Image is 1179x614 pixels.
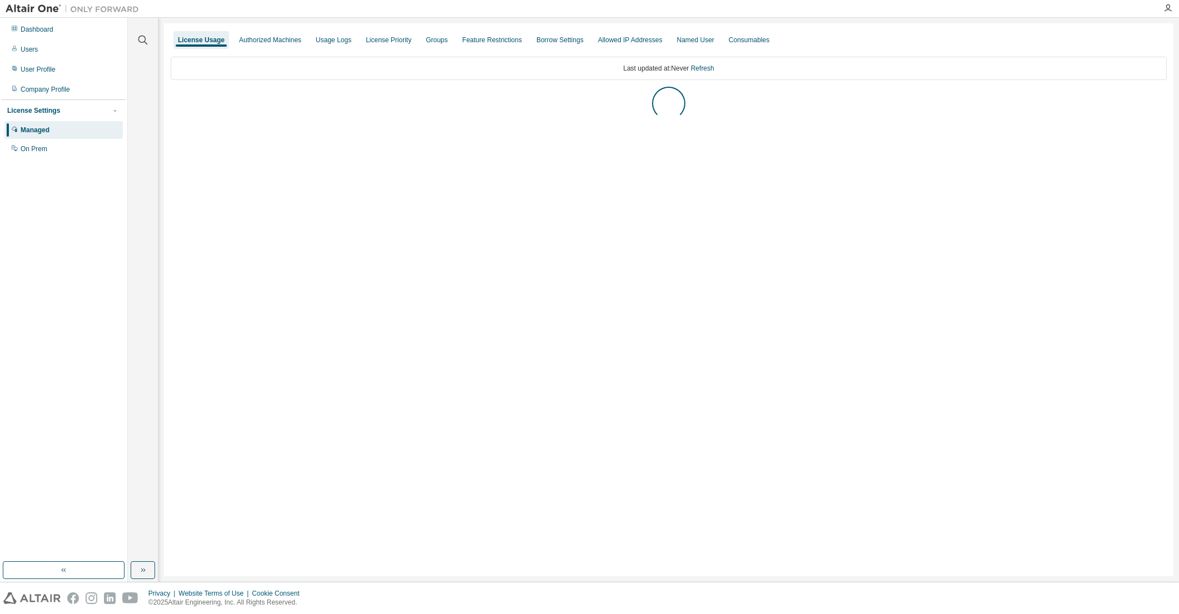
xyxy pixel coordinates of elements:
[21,144,47,153] div: On Prem
[86,592,97,604] img: instagram.svg
[366,36,411,44] div: License Priority
[67,592,79,604] img: facebook.svg
[21,85,70,94] div: Company Profile
[691,64,714,72] a: Refresh
[426,36,447,44] div: Groups
[21,25,53,34] div: Dashboard
[21,126,49,134] div: Managed
[122,592,138,604] img: youtube.svg
[3,592,61,604] img: altair_logo.svg
[171,57,1167,80] div: Last updated at: Never
[6,3,145,14] img: Altair One
[239,36,301,44] div: Authorized Machines
[252,589,306,598] div: Cookie Consent
[21,45,38,54] div: Users
[316,36,351,44] div: Usage Logs
[148,589,178,598] div: Privacy
[178,36,225,44] div: License Usage
[178,589,252,598] div: Website Terms of Use
[676,36,714,44] div: Named User
[729,36,769,44] div: Consumables
[148,598,306,607] p: © 2025 Altair Engineering, Inc. All Rights Reserved.
[21,65,56,74] div: User Profile
[7,106,60,115] div: License Settings
[104,592,116,604] img: linkedin.svg
[598,36,663,44] div: Allowed IP Addresses
[462,36,522,44] div: Feature Restrictions
[536,36,584,44] div: Borrow Settings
